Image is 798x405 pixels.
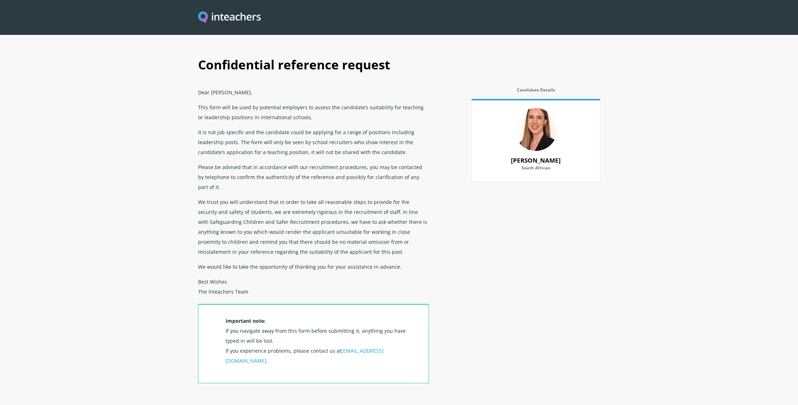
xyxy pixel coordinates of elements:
[472,88,600,97] label: Candidate Details
[198,11,261,24] img: Inteachers
[511,156,561,164] strong: [PERSON_NAME]
[198,11,261,24] a: Visit this site's homepage
[198,85,429,100] p: Dear [PERSON_NAME],
[198,159,429,194] p: Please be advised that in accordance with our recruitment procedures, you may be contacted by tel...
[226,317,265,324] strong: Important note:
[480,165,591,175] label: South African
[198,125,429,159] p: It is not job specific and the candidate could be applying for a range of positions including lea...
[198,50,600,85] h1: Confidential reference request
[198,274,429,304] p: Best Wishes The Inteachers Team
[226,313,420,383] p: If you navigate away from this form before submitting it, anything you have typed in will be lost...
[198,100,429,125] p: This form will be used by potential employers to assess the candidate’s suitability for teaching ...
[514,108,557,151] img: 79916
[198,194,429,259] p: We trust you will understand that in order to take all reasonable steps to provide for the securi...
[198,259,429,274] p: We would like to take the opportunity of thanking you for your assistance in advance.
